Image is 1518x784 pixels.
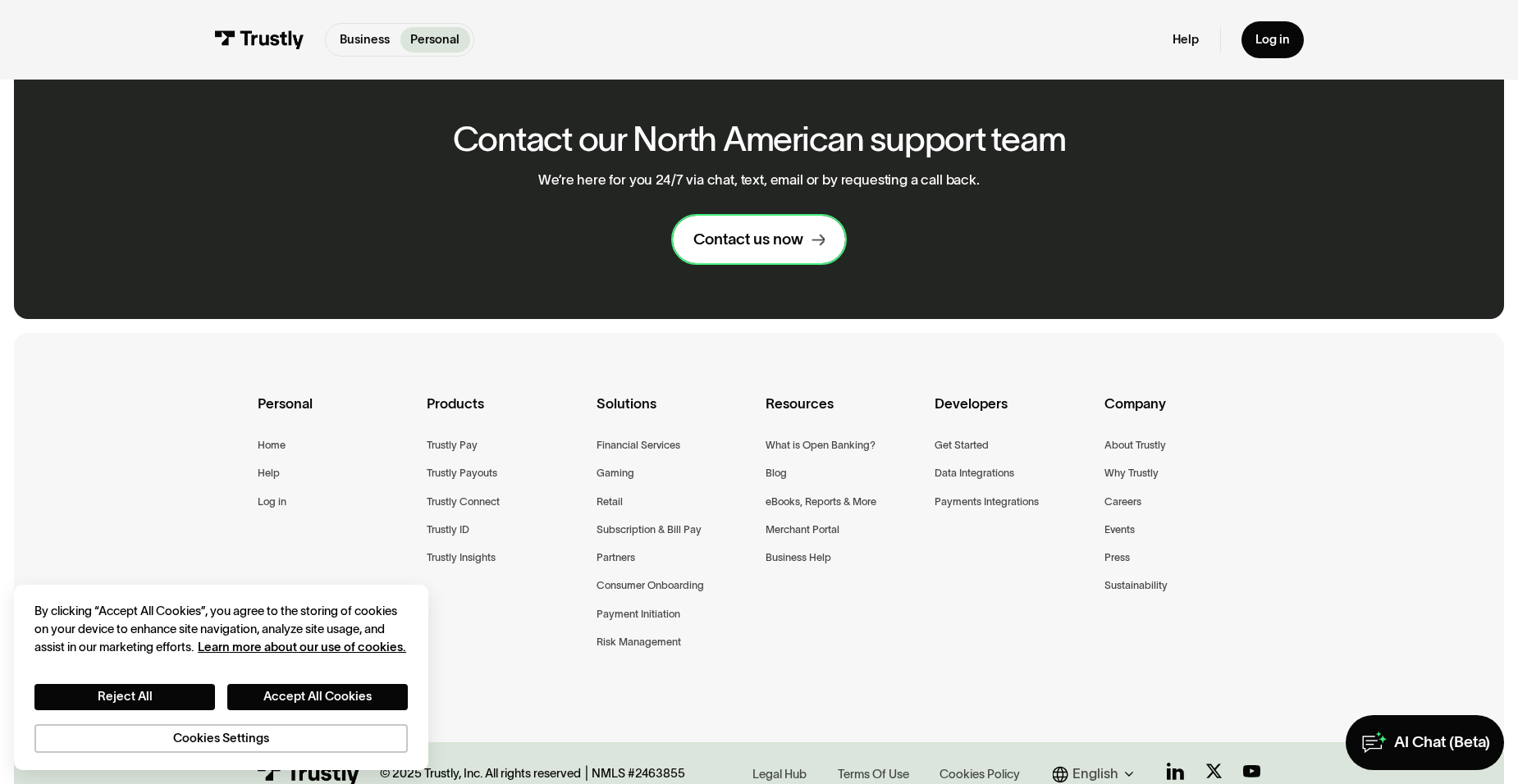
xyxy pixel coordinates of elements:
[453,120,1066,157] h2: Contact our North American support team
[766,549,831,567] a: Business Help
[597,393,752,436] div: Solutions
[258,393,414,436] div: Personal
[1346,715,1504,770] a: AI Chat (Beta)
[935,493,1039,511] a: Payments Integrations
[340,30,390,48] p: Business
[198,640,406,654] a: More information about your privacy, opens in a new tab
[585,763,588,784] div: |
[766,393,921,436] div: Resources
[597,521,702,539] a: Subscription & Bill Pay
[766,464,787,482] a: Blog
[766,493,876,511] a: eBooks, Reports & More
[1104,493,1141,511] a: Careers
[258,464,280,482] a: Help
[34,724,408,754] button: Cookies Settings
[1104,549,1130,567] a: Press
[838,766,909,783] div: Terms Of Use
[752,766,807,783] div: Legal Hub
[597,577,704,595] a: Consumer Onboarding
[597,633,681,651] a: Risk Management
[34,602,408,656] div: By clicking “Accept All Cookies”, you agree to the storing of cookies on your device to enhance s...
[427,521,469,539] a: Trustly ID
[1104,436,1166,454] a: About Trustly
[1104,577,1168,595] a: Sustainability
[766,436,876,454] a: What is Open Banking?
[427,549,496,567] a: Trustly Insights
[1072,763,1118,784] div: English
[214,30,304,49] img: Trustly Logo
[1173,32,1199,48] a: Help
[597,464,634,482] a: Gaming
[258,493,286,511] a: Log in
[597,493,623,511] a: Retail
[597,436,680,454] a: Financial Services
[1394,732,1490,753] div: AI Chat (Beta)
[538,171,979,188] p: We’re here for you 24/7 via chat, text, email or by requesting a call back.
[14,585,429,770] div: Cookie banner
[400,27,470,52] a: Personal
[766,521,839,539] a: Merchant Portal
[592,766,685,782] div: NMLS #2463855
[329,27,400,52] a: Business
[227,684,408,710] button: Accept All Cookies
[935,436,989,454] a: Get Started
[1104,464,1159,482] a: Why Trustly
[34,602,408,753] div: Privacy
[410,30,460,48] p: Personal
[427,436,478,454] a: Trustly Pay
[427,464,497,482] a: Trustly Payouts
[1255,32,1290,48] div: Log in
[34,684,215,710] button: Reject All
[1104,393,1260,436] div: Company
[1241,21,1304,57] a: Log in
[380,766,581,782] div: © 2025 Trustly, Inc. All rights reserved
[597,605,680,623] a: Payment Initiation
[427,493,500,511] a: Trustly Connect
[597,549,635,567] a: Partners
[1104,521,1135,539] a: Events
[693,230,803,250] div: Contact us now
[935,464,1014,482] a: Data Integrations
[1053,763,1139,784] div: English
[673,216,845,263] a: Contact us now
[258,436,286,454] a: Home
[427,393,583,436] div: Products
[935,393,1090,436] div: Developers
[940,766,1020,783] div: Cookies Policy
